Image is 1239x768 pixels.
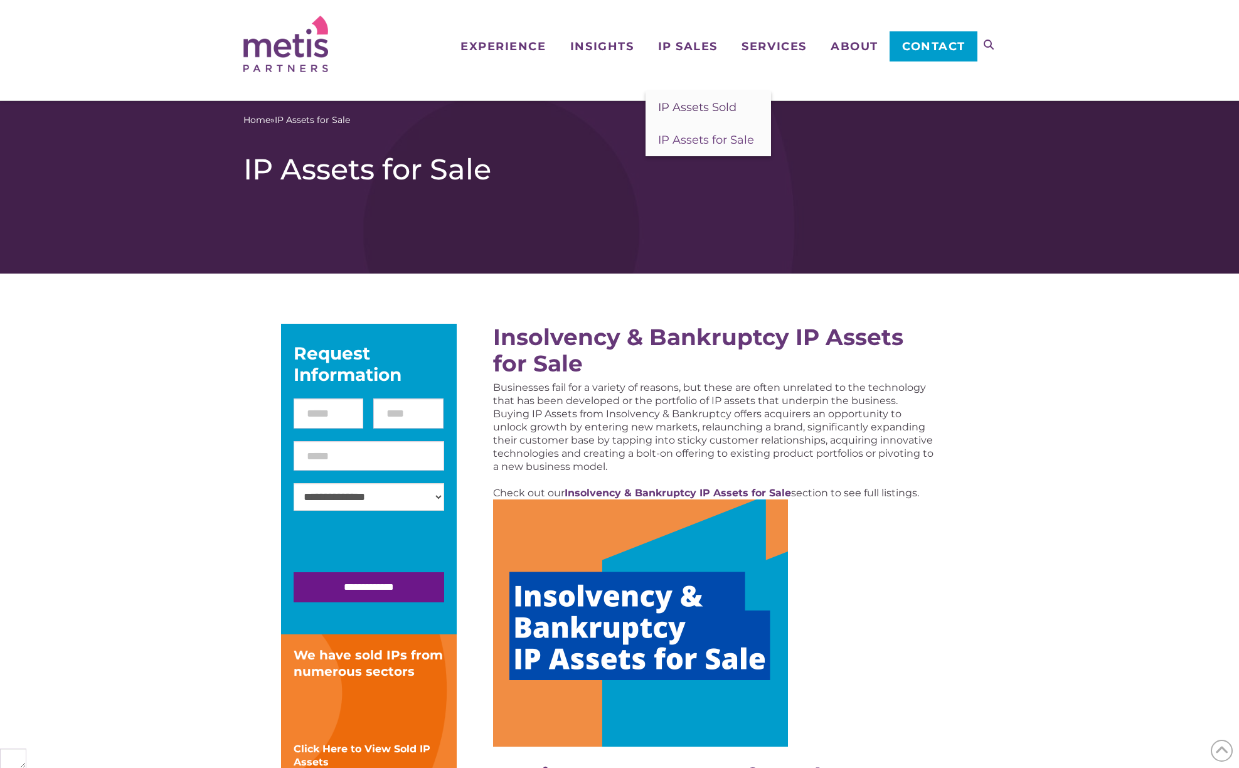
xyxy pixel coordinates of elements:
[275,114,350,127] span: IP Assets for Sale
[294,523,484,572] iframe: reCAPTCHA
[493,499,788,747] img: Image
[243,114,350,127] span: »
[1211,740,1233,762] span: Back to Top
[890,31,977,61] a: Contact
[493,486,934,499] p: Check out our section to see full listings.
[831,41,878,52] span: About
[243,114,270,127] a: Home
[658,41,718,52] span: IP Sales
[243,152,996,187] h1: IP Assets for Sale
[493,381,934,473] p: Businesses fail for a variety of reasons, but these are often unrelated to the technology that ha...
[294,343,444,385] div: Request Information
[570,41,634,52] span: Insights
[646,124,771,156] a: IP Assets for Sale
[243,16,328,72] img: Metis Partners
[565,487,791,499] a: Insolvency & Bankruptcy IP Assets for Sale
[742,41,806,52] span: Services
[658,100,736,114] span: IP Assets Sold
[294,743,430,768] a: Click Here to View Sold IP Assets
[493,323,903,377] a: Insolvency & Bankruptcy IP Assets for Sale
[646,91,771,124] a: IP Assets Sold
[294,647,444,680] div: We have sold IPs from numerous sectors
[658,133,754,147] span: IP Assets for Sale
[460,41,546,52] span: Experience
[902,41,965,52] span: Contact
